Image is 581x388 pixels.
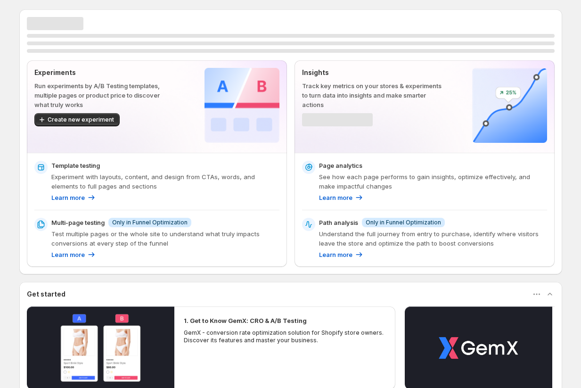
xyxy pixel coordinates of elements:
[51,250,85,259] p: Learn more
[302,68,442,77] p: Insights
[112,219,188,226] span: Only in Funnel Optimization
[319,172,547,191] p: See how each page performs to gain insights, optimize effectively, and make impactful changes
[51,193,85,202] p: Learn more
[184,316,307,325] h2: 1. Get to Know GemX: CRO & A/B Testing
[34,113,120,126] button: Create new experiment
[319,250,352,259] p: Learn more
[51,172,279,191] p: Experiment with layouts, content, and design from CTAs, words, and elements to full pages and sec...
[184,329,386,344] p: GemX - conversion rate optimization solution for Shopify store owners. Discover its features and ...
[319,250,364,259] a: Learn more
[51,193,96,202] a: Learn more
[51,218,105,227] p: Multi-page testing
[51,161,100,170] p: Template testing
[34,81,174,109] p: Run experiments by A/B Testing templates, multiple pages or product price to discover what truly ...
[319,193,352,202] p: Learn more
[51,250,96,259] a: Learn more
[366,219,441,226] span: Only in Funnel Optimization
[51,229,279,248] p: Test multiple pages or the whole site to understand what truly impacts conversions at every step ...
[302,81,442,109] p: Track key metrics on your stores & experiments to turn data into insights and make smarter actions
[319,193,364,202] a: Learn more
[27,289,65,299] h3: Get started
[205,68,279,143] img: Experiments
[472,68,547,143] img: Insights
[319,161,362,170] p: Page analytics
[34,68,174,77] p: Experiments
[48,116,114,124] span: Create new experiment
[319,218,358,227] p: Path analysis
[319,229,547,248] p: Understand the full journey from entry to purchase, identify where visitors leave the store and o...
